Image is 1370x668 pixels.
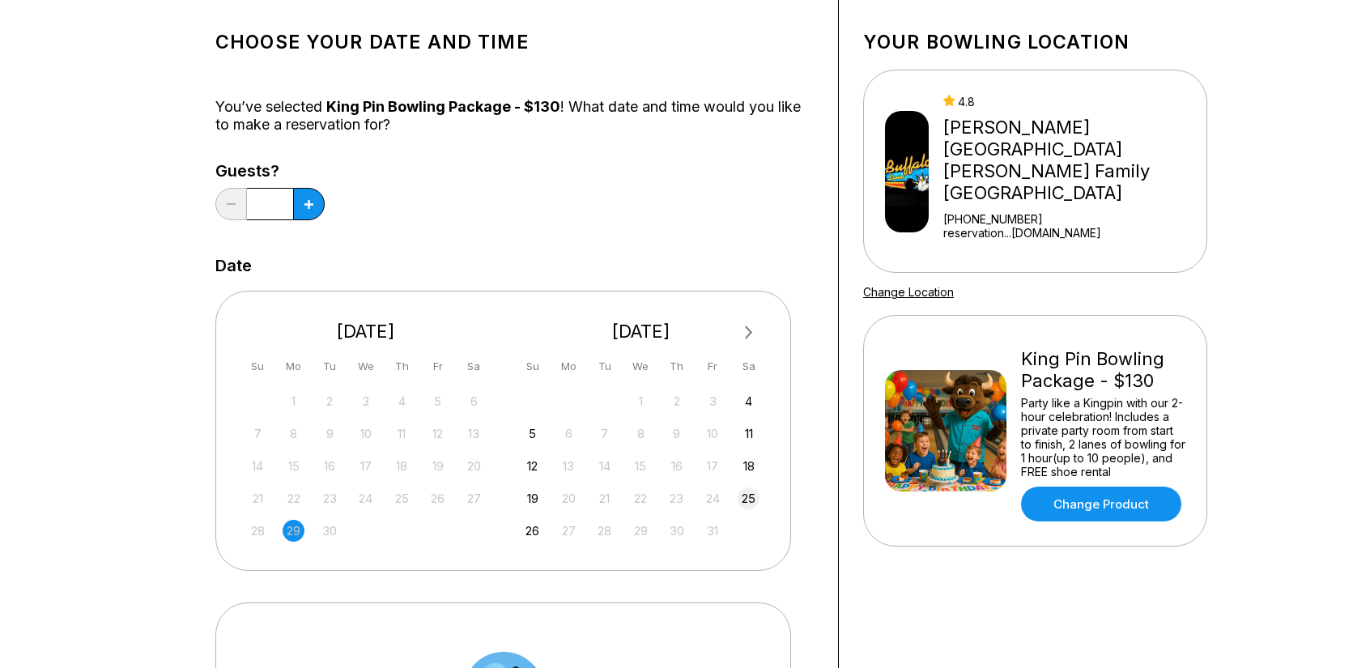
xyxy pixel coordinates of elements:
div: Choose Sunday, October 5th, 2025 [521,423,543,445]
div: Th [391,355,413,377]
div: [PERSON_NAME][GEOGRAPHIC_DATA] [PERSON_NAME] Family [GEOGRAPHIC_DATA] [943,117,1200,204]
div: Not available Friday, September 19th, 2025 [427,455,449,477]
div: Not available Sunday, September 28th, 2025 [247,520,269,542]
div: Not available Tuesday, October 14th, 2025 [594,455,615,477]
div: Not available Sunday, September 21st, 2025 [247,487,269,509]
label: Guests? [215,162,325,180]
div: Not available Friday, October 3rd, 2025 [702,390,724,412]
div: Not available Wednesday, October 29th, 2025 [630,520,652,542]
div: Not available Wednesday, October 8th, 2025 [630,423,652,445]
div: Not available Wednesday, September 3rd, 2025 [355,390,377,412]
div: Not available Wednesday, September 17th, 2025 [355,455,377,477]
div: Choose Sunday, October 19th, 2025 [521,487,543,509]
img: King Pin Bowling Package - $130 [885,370,1006,491]
div: Not available Saturday, September 13th, 2025 [463,423,485,445]
div: Fr [427,355,449,377]
div: Not available Wednesday, October 22nd, 2025 [630,487,652,509]
button: Next Month [736,320,762,346]
div: Not available Wednesday, October 15th, 2025 [630,455,652,477]
div: Not available Thursday, October 23rd, 2025 [666,487,687,509]
div: Th [666,355,687,377]
div: Mo [558,355,580,377]
div: Not available Thursday, September 4th, 2025 [391,390,413,412]
div: Not available Wednesday, September 10th, 2025 [355,423,377,445]
div: Not available Friday, October 24th, 2025 [702,487,724,509]
div: Choose Saturday, October 4th, 2025 [738,390,759,412]
div: Fr [702,355,724,377]
div: Not available Sunday, September 14th, 2025 [247,455,269,477]
div: Sa [463,355,485,377]
div: Sa [738,355,759,377]
div: Su [247,355,269,377]
div: 4.8 [943,95,1200,108]
div: Not available Monday, October 27th, 2025 [558,520,580,542]
div: Not available Friday, October 31st, 2025 [702,520,724,542]
div: Mo [283,355,304,377]
div: Not available Friday, September 5th, 2025 [427,390,449,412]
a: Change Location [863,285,954,299]
div: Not available Friday, September 26th, 2025 [427,487,449,509]
div: Not available Monday, October 6th, 2025 [558,423,580,445]
div: Choose Saturday, October 11th, 2025 [738,423,759,445]
div: Not available Wednesday, September 24th, 2025 [355,487,377,509]
div: Not available Tuesday, October 21st, 2025 [594,487,615,509]
div: Not available Tuesday, September 9th, 2025 [319,423,341,445]
div: Not available Thursday, October 2nd, 2025 [666,390,687,412]
h1: Your bowling location [863,31,1207,53]
div: Choose Sunday, October 12th, 2025 [521,455,543,477]
div: Not available Saturday, September 6th, 2025 [463,390,485,412]
div: We [355,355,377,377]
div: Not available Saturday, September 20th, 2025 [463,455,485,477]
div: Not available Friday, October 10th, 2025 [702,423,724,445]
div: Not available Monday, September 8th, 2025 [283,423,304,445]
img: Buffaloe Lanes Mebane Family Bowling Center [885,111,929,232]
div: Not available Tuesday, September 2nd, 2025 [319,390,341,412]
div: Not available Thursday, October 30th, 2025 [666,520,687,542]
div: Not available Tuesday, September 16th, 2025 [319,455,341,477]
div: Not available Monday, October 20th, 2025 [558,487,580,509]
div: Not available Tuesday, October 7th, 2025 [594,423,615,445]
div: Not available Monday, October 13th, 2025 [558,455,580,477]
div: Not available Thursday, September 11th, 2025 [391,423,413,445]
div: Not available Monday, September 15th, 2025 [283,455,304,477]
div: Not available Monday, September 1st, 2025 [283,390,304,412]
div: Not available Friday, October 17th, 2025 [702,455,724,477]
div: Choose Saturday, October 25th, 2025 [738,487,759,509]
div: Party like a Kingpin with our 2-hour celebration! Includes a private party room from start to fin... [1021,396,1185,479]
div: Tu [319,355,341,377]
div: Not available Tuesday, October 28th, 2025 [594,520,615,542]
div: We [630,355,652,377]
div: Not available Monday, September 29th, 2025 [283,520,304,542]
a: reservation...[DOMAIN_NAME] [943,226,1200,240]
a: Change Product [1021,487,1181,521]
div: Su [521,355,543,377]
div: Not available Sunday, September 7th, 2025 [247,423,269,445]
div: [PHONE_NUMBER] [943,212,1200,226]
h1: Choose your Date and time [215,31,814,53]
div: Not available Thursday, October 9th, 2025 [666,423,687,445]
div: Not available Tuesday, September 23rd, 2025 [319,487,341,509]
div: month 2025-09 [245,389,487,542]
div: King Pin Bowling Package - $130 [1021,348,1185,392]
div: Not available Monday, September 22nd, 2025 [283,487,304,509]
div: Not available Tuesday, September 30th, 2025 [319,520,341,542]
div: Not available Wednesday, October 1st, 2025 [630,390,652,412]
div: [DATE] [516,321,767,343]
div: Choose Sunday, October 26th, 2025 [521,520,543,542]
span: King Pin Bowling Package - $130 [326,98,560,115]
div: Not available Thursday, September 25th, 2025 [391,487,413,509]
div: Not available Friday, September 12th, 2025 [427,423,449,445]
div: Tu [594,355,615,377]
div: [DATE] [240,321,491,343]
div: Choose Saturday, October 18th, 2025 [738,455,759,477]
div: You’ve selected ! What date and time would you like to make a reservation for? [215,98,814,134]
div: Not available Saturday, September 27th, 2025 [463,487,485,509]
div: Not available Thursday, October 16th, 2025 [666,455,687,477]
div: month 2025-10 [520,389,763,542]
label: Date [215,257,252,274]
div: Not available Thursday, September 18th, 2025 [391,455,413,477]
